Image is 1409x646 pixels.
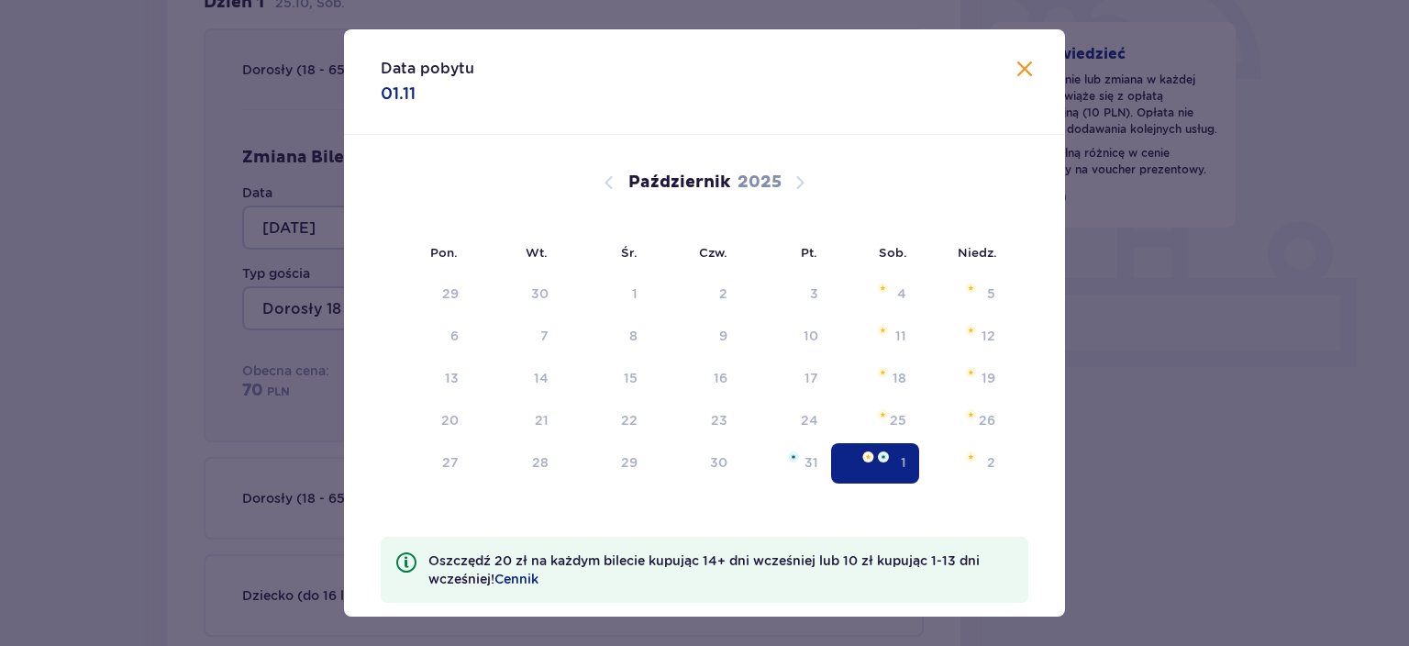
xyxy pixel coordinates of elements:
td: Not available. środa, 1 października 2025 [561,274,650,315]
p: Październik [628,172,730,194]
div: 30 [710,453,727,472]
div: 9 [719,327,727,345]
td: Not available. niedziela, 26 października 2025 [919,401,1008,441]
td: Not available. sobota, 25 października 2025 [831,401,920,441]
small: Śr. [621,245,638,260]
td: Not available. środa, 22 października 2025 [561,401,650,441]
td: Not available. czwartek, 2 października 2025 [650,274,741,315]
small: Czw. [699,245,727,260]
td: Not available. sobota, 4 października 2025 [831,274,920,315]
div: 22 [621,411,638,429]
div: 1 [632,284,638,303]
div: 30 [531,284,549,303]
td: Not available. niedziela, 19 października 2025 [919,359,1008,399]
div: 25 [890,411,906,429]
td: Not available. sobota, 11 października 2025 [831,317,920,357]
td: Not available. środa, 15 października 2025 [561,359,650,399]
td: Selected. sobota, 1 listopada 2025 [831,443,920,484]
td: Not available. czwartek, 16 października 2025 [650,359,741,399]
div: 18 [893,369,906,387]
div: 21 [535,411,549,429]
div: 29 [442,284,459,303]
td: Not available. niedziela, 5 października 2025 [919,274,1008,315]
small: Niedz. [958,245,997,260]
div: 1 [901,453,906,472]
small: Pon. [430,245,458,260]
small: Pt. [801,245,817,260]
p: 01.11 [381,83,416,105]
td: Not available. wtorek, 21 października 2025 [472,401,562,441]
td: Not available. czwartek, 30 października 2025 [650,443,741,484]
div: 8 [629,327,638,345]
div: 7 [540,327,549,345]
div: 28 [532,453,549,472]
div: 23 [711,411,727,429]
small: Sob. [879,245,907,260]
div: 4 [897,284,906,303]
td: Not available. sobota, 18 października 2025 [831,359,920,399]
td: Not available. niedziela, 12 października 2025 [919,317,1008,357]
div: 15 [624,369,638,387]
p: 2025 [738,172,782,194]
td: Not available. piątek, 3 października 2025 [740,274,831,315]
td: Not available. środa, 8 października 2025 [561,317,650,357]
td: Not available. poniedziałek, 29 września 2025 [381,274,472,315]
div: 11 [895,327,906,345]
div: 29 [621,453,638,472]
div: 3 [810,284,818,303]
div: 2 [719,284,727,303]
td: Not available. wtorek, 7 października 2025 [472,317,562,357]
td: Not available. poniedziałek, 6 października 2025 [381,317,472,357]
div: 13 [445,369,459,387]
td: Not available. czwartek, 23 października 2025 [650,401,741,441]
div: 17 [804,369,818,387]
div: 16 [714,369,727,387]
p: Oszczędź 20 zł na każdym bilecie kupując 14+ dni wcześniej lub 10 zł kupując 1-13 dni wcześniej! [428,551,1014,588]
td: Not available. wtorek, 28 października 2025 [472,443,562,484]
td: Not available. piątek, 10 października 2025 [740,317,831,357]
td: Not available. piątek, 31 października 2025 [740,443,831,484]
td: Not available. piątek, 17 października 2025 [740,359,831,399]
div: 14 [534,369,549,387]
td: Not available. wtorek, 30 września 2025 [472,274,562,315]
td: Not available. czwartek, 9 października 2025 [650,317,741,357]
div: 10 [804,327,818,345]
a: Cennik [494,570,538,588]
td: Not available. poniedziałek, 27 października 2025 [381,443,472,484]
td: Not available. niedziela, 2 listopada 2025 [919,443,1008,484]
small: Wt. [526,245,548,260]
div: 24 [801,411,818,429]
div: 27 [442,453,459,472]
div: 6 [450,327,459,345]
td: Not available. piątek, 24 października 2025 [740,401,831,441]
div: Calendar [344,135,1065,515]
div: 20 [441,411,459,429]
td: Not available. wtorek, 14 października 2025 [472,359,562,399]
td: Not available. poniedziałek, 20 października 2025 [381,401,472,441]
td: Not available. środa, 29 października 2025 [561,443,650,484]
p: Data pobytu [381,59,474,79]
div: 31 [804,453,818,472]
td: Not available. poniedziałek, 13 października 2025 [381,359,472,399]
